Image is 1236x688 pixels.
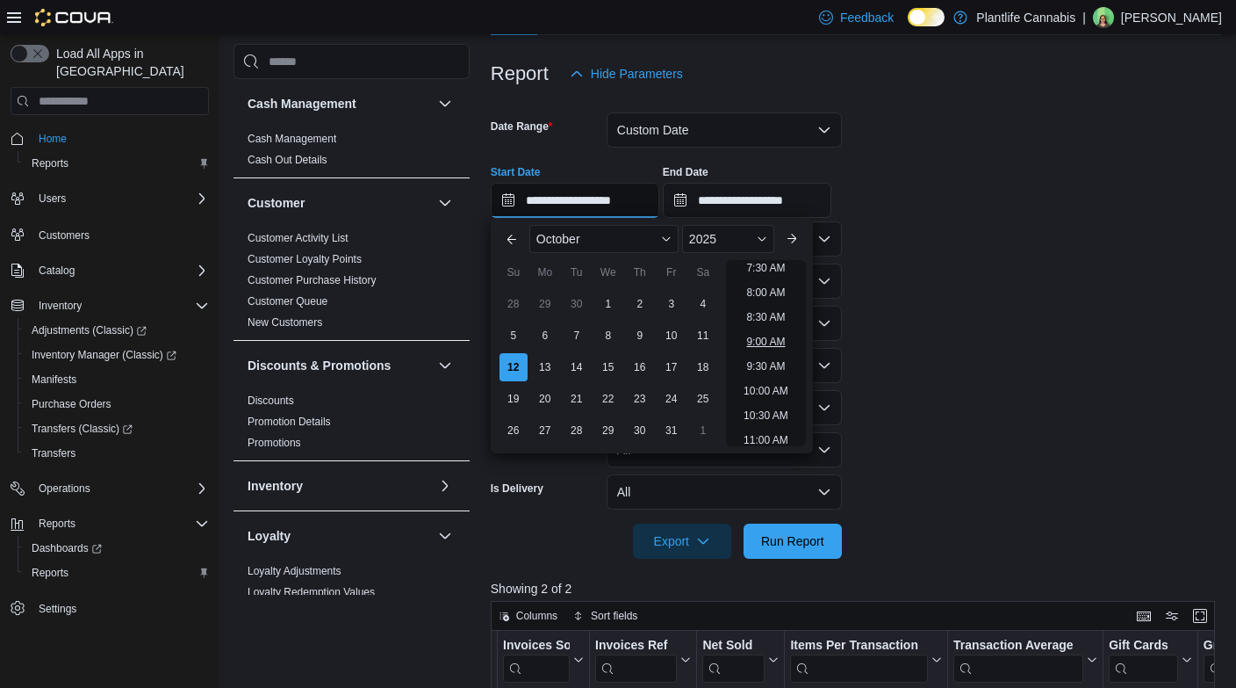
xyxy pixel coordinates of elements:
[32,513,83,534] button: Reports
[689,322,717,350] div: day-11
[248,415,331,429] span: Promotion Details
[248,154,327,166] a: Cash Out Details
[248,153,327,167] span: Cash Out Details
[531,385,559,413] div: day-20
[633,524,731,559] button: Export
[39,602,76,616] span: Settings
[491,580,1222,597] p: Showing 2 of 2
[591,65,683,83] span: Hide Parameters
[689,290,717,318] div: day-4
[25,320,154,341] a: Adjustments (Classic)
[39,192,66,206] span: Users
[248,316,322,329] a: New Customers
[953,638,1083,655] div: Transaction Average
[248,194,305,212] h3: Customer
[39,517,75,531] span: Reports
[498,288,719,446] div: October, 2025
[248,95,431,112] button: Cash Management
[4,258,216,283] button: Catalog
[658,290,686,318] div: day-3
[908,8,945,26] input: Dark Mode
[498,225,526,253] button: Previous Month
[658,416,686,445] div: day-31
[840,9,894,26] span: Feedback
[594,385,622,413] div: day-22
[49,45,209,80] span: Load All Apps in [GEOGRAPHIC_DATA]
[737,430,795,451] li: 11:00 AM
[25,538,209,559] span: Dashboards
[737,380,795,402] li: 10:00 AM
[499,258,528,286] div: Su
[503,638,584,683] button: Invoices Sold
[32,295,209,316] span: Inventory
[32,422,133,436] span: Transfers (Classic)
[1133,605,1154,626] button: Keyboard shortcuts
[32,323,147,337] span: Adjustments (Classic)
[953,638,1097,683] button: Transaction Average
[435,355,456,376] button: Discounts & Promotions
[39,264,75,278] span: Catalog
[248,252,362,266] span: Customer Loyalty Points
[976,7,1075,28] p: Plantlife Cannabis
[18,367,216,392] button: Manifests
[32,225,97,246] a: Customers
[25,443,83,464] a: Transfers
[594,290,622,318] div: day-1
[658,385,686,413] div: day-24
[689,258,717,286] div: Sa
[18,151,216,176] button: Reports
[658,322,686,350] div: day-10
[689,416,717,445] div: day-1
[503,638,570,655] div: Invoices Sold
[499,385,528,413] div: day-19
[32,223,209,245] span: Customers
[595,638,677,683] div: Invoices Ref
[39,228,90,243] span: Customers
[39,132,67,146] span: Home
[32,513,209,534] span: Reports
[626,353,654,381] div: day-16
[744,524,842,559] button: Run Report
[516,609,557,623] span: Columns
[563,290,591,318] div: day-30
[18,343,216,367] a: Inventory Manager (Classic)
[739,331,792,352] li: 9:00 AM
[531,322,559,350] div: day-6
[32,541,102,555] span: Dashboards
[25,344,209,366] span: Inventory Manager (Classic)
[248,477,431,495] button: Inventory
[18,441,216,466] button: Transfers
[25,562,209,583] span: Reports
[234,561,470,610] div: Loyalty
[1082,7,1086,28] p: |
[563,385,591,413] div: day-21
[25,394,119,415] a: Purchase Orders
[531,353,559,381] div: day-13
[248,132,336,146] span: Cash Management
[595,638,691,683] button: Invoices Ref
[248,315,322,330] span: New Customers
[790,638,942,683] button: Items Per Transaction
[739,282,792,303] li: 8:00 AM
[499,353,528,381] div: day-12
[607,112,842,148] button: Custom Date
[32,566,68,580] span: Reports
[248,232,349,244] a: Customer Activity List
[32,598,83,619] a: Settings
[953,638,1083,683] div: Transaction Average
[626,290,654,318] div: day-2
[35,9,113,26] img: Cova
[234,128,470,177] div: Cash Management
[25,320,209,341] span: Adjustments (Classic)
[689,353,717,381] div: day-18
[491,183,659,218] input: Press the down key to enter a popover containing a calendar. Press the escape key to close the po...
[531,416,559,445] div: day-27
[248,416,331,428] a: Promotion Details
[663,165,708,179] label: End Date
[32,260,209,281] span: Catalog
[4,476,216,501] button: Operations
[32,597,209,619] span: Settings
[1109,638,1178,655] div: Gift Cards
[595,638,677,655] div: Invoices Ref
[32,478,209,499] span: Operations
